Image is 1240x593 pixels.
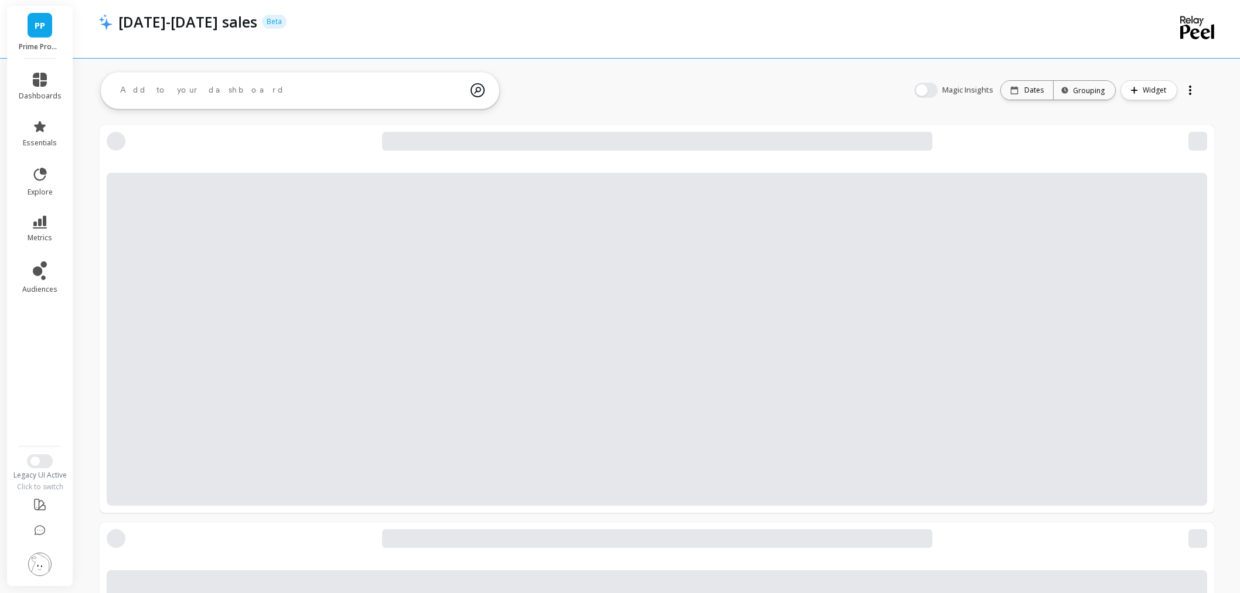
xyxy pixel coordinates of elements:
p: Nov-Dec 2024 sales [118,12,257,32]
p: Beta [262,15,287,29]
span: metrics [28,233,52,243]
p: Prime Prometics™ [19,42,62,52]
div: Click to switch [7,482,73,492]
span: dashboards [19,91,62,101]
div: Grouping [1064,85,1105,96]
img: magic search icon [471,74,485,106]
button: Widget [1120,80,1177,100]
div: Legacy UI Active [7,471,73,480]
img: profile picture [28,553,52,576]
img: header icon [98,13,113,30]
span: PP [35,19,45,32]
span: explore [28,188,53,197]
span: Magic Insights [942,84,996,96]
button: Switch to New UI [27,454,53,468]
span: audiences [22,285,57,294]
span: Widget [1143,84,1170,96]
span: essentials [23,138,57,148]
p: Dates [1024,86,1044,95]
